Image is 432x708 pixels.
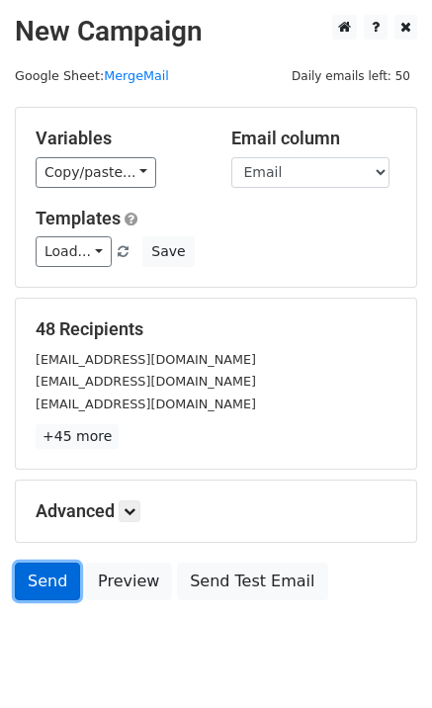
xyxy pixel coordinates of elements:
h5: Email column [231,128,397,149]
a: Load... [36,236,112,267]
h5: 48 Recipients [36,318,396,340]
iframe: Chat Widget [333,613,432,708]
small: [EMAIL_ADDRESS][DOMAIN_NAME] [36,352,256,367]
small: [EMAIL_ADDRESS][DOMAIN_NAME] [36,374,256,389]
button: Save [142,236,194,267]
a: Preview [85,563,172,600]
a: MergeMail [104,68,169,83]
a: Daily emails left: 50 [285,68,417,83]
a: +45 more [36,424,119,449]
h5: Advanced [36,500,396,522]
small: Google Sheet: [15,68,169,83]
a: Copy/paste... [36,157,156,188]
h5: Variables [36,128,202,149]
a: Send Test Email [177,563,327,600]
a: Templates [36,208,121,228]
span: Daily emails left: 50 [285,65,417,87]
small: [EMAIL_ADDRESS][DOMAIN_NAME] [36,397,256,411]
a: Send [15,563,80,600]
h2: New Campaign [15,15,417,48]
